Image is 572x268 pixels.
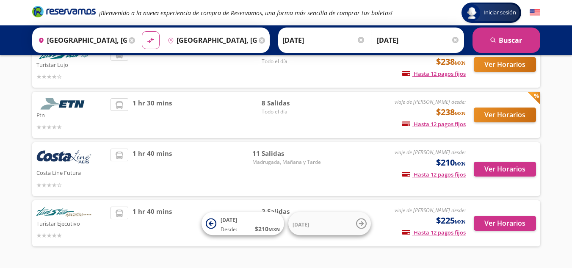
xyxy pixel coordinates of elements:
[436,106,466,119] span: $238
[455,110,466,116] small: MXN
[36,207,91,218] img: Turistar Ejecutivo
[474,57,536,72] button: Ver Horarios
[282,30,365,51] input: Elegir Fecha
[35,30,127,51] input: Buscar Origen
[402,171,466,178] span: Hasta 12 pagos fijos
[402,229,466,236] span: Hasta 12 pagos fijos
[436,214,466,227] span: $225
[32,5,96,18] i: Brand Logo
[221,216,237,224] span: [DATE]
[221,226,237,233] span: Desde:
[36,149,91,167] img: Costa Line Futura
[255,224,280,233] span: $ 210
[36,59,107,69] p: Turistar Lujo
[32,5,96,20] a: Brand Logo
[480,8,519,17] span: Iniciar sesión
[36,110,107,120] p: Etn
[133,98,172,132] span: 1 hr 30 mins
[455,160,466,167] small: MXN
[262,58,321,65] span: Todo el día
[395,98,466,105] em: viaje de [PERSON_NAME] desde:
[436,55,466,68] span: $238
[402,70,466,77] span: Hasta 12 pagos fijos
[262,108,321,116] span: Todo el día
[530,8,540,18] button: English
[395,207,466,214] em: viaje de [PERSON_NAME] desde:
[202,212,284,235] button: [DATE]Desde:$210MXN
[293,221,309,228] span: [DATE]
[36,98,91,110] img: Etn
[133,149,172,190] span: 1 hr 40 mins
[473,28,540,53] button: Buscar
[36,218,107,228] p: Turistar Ejecutivo
[262,98,321,108] span: 8 Salidas
[99,9,392,17] em: ¡Bienvenido a la nueva experiencia de compra de Reservamos, una forma más sencilla de comprar tus...
[252,158,321,166] span: Madrugada, Mañana y Tarde
[262,207,321,216] span: 2 Salidas
[455,218,466,225] small: MXN
[474,216,536,231] button: Ver Horarios
[252,149,321,158] span: 11 Salidas
[395,149,466,156] em: viaje de [PERSON_NAME] desde:
[436,156,466,169] span: $210
[164,30,257,51] input: Buscar Destino
[133,48,175,81] span: 2 hrs 30 mins
[455,60,466,66] small: MXN
[133,207,172,240] span: 1 hr 40 mins
[288,212,371,235] button: [DATE]
[268,226,280,232] small: MXN
[402,120,466,128] span: Hasta 12 pagos fijos
[377,30,460,51] input: Opcional
[36,167,107,177] p: Costa Line Futura
[474,162,536,177] button: Ver Horarios
[474,108,536,122] button: Ver Horarios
